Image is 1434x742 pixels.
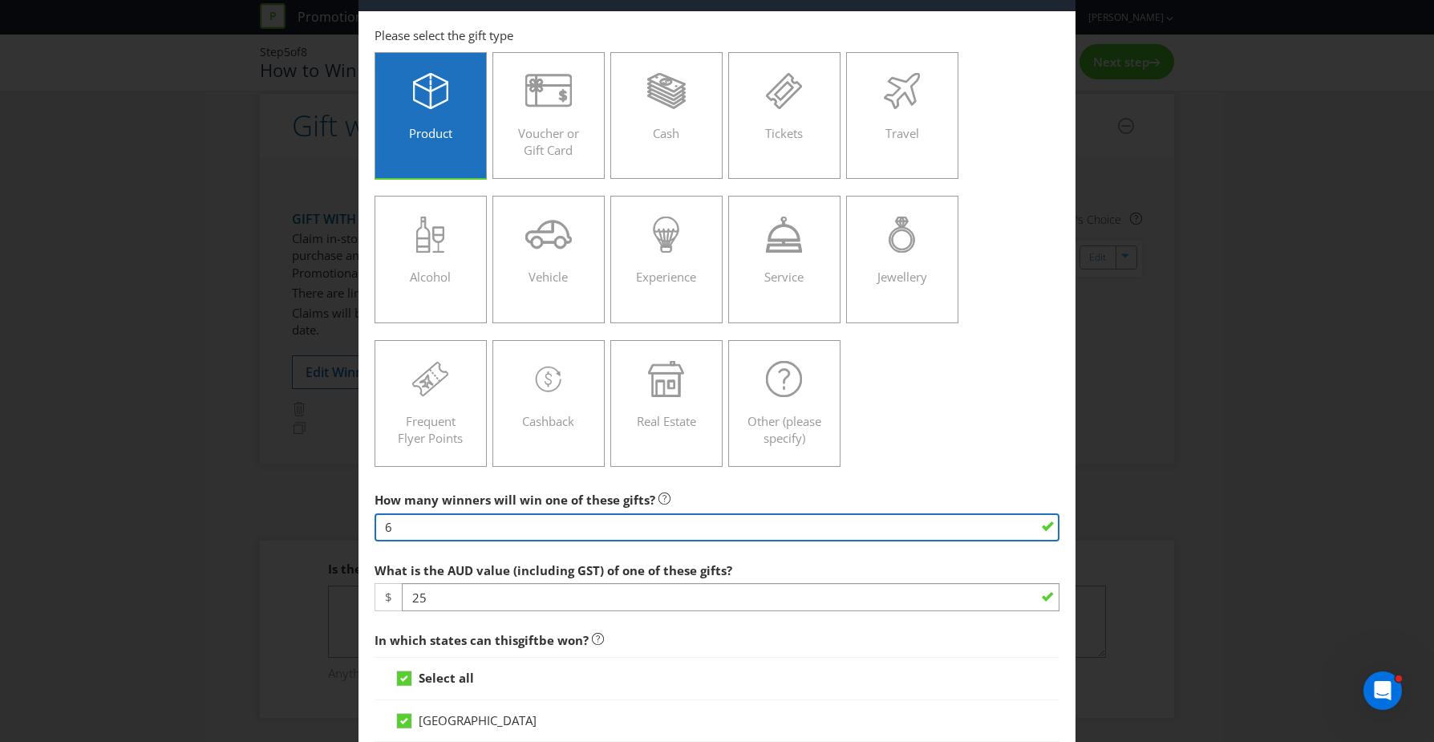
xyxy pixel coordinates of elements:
[419,670,474,686] strong: Select all
[375,632,467,648] span: In which states
[765,125,803,141] span: Tickets
[375,583,402,611] span: $
[636,269,696,285] span: Experience
[653,125,679,141] span: Cash
[764,269,804,285] span: Service
[375,513,1059,541] input: e.g. 5
[419,712,537,728] span: [GEOGRAPHIC_DATA]
[410,269,451,285] span: Alcohol
[1363,671,1402,710] iframe: Intercom live chat
[637,413,696,429] span: Real Estate
[522,413,574,429] span: Cashback
[409,125,452,141] span: Product
[885,125,919,141] span: Travel
[375,27,513,43] span: Please select the gift type
[747,413,821,446] span: Other (please specify)
[375,492,655,508] span: How many winners will win one of these gifts?
[470,632,518,648] span: can this
[402,583,1059,611] input: e.g. 100
[518,125,579,158] span: Voucher or Gift Card
[518,632,539,648] span: gift
[529,269,568,285] span: Vehicle
[398,413,463,446] span: Frequent Flyer Points
[539,632,589,648] span: be won?
[375,562,732,578] span: What is the AUD value (including GST) of one of these gifts?
[877,269,927,285] span: Jewellery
